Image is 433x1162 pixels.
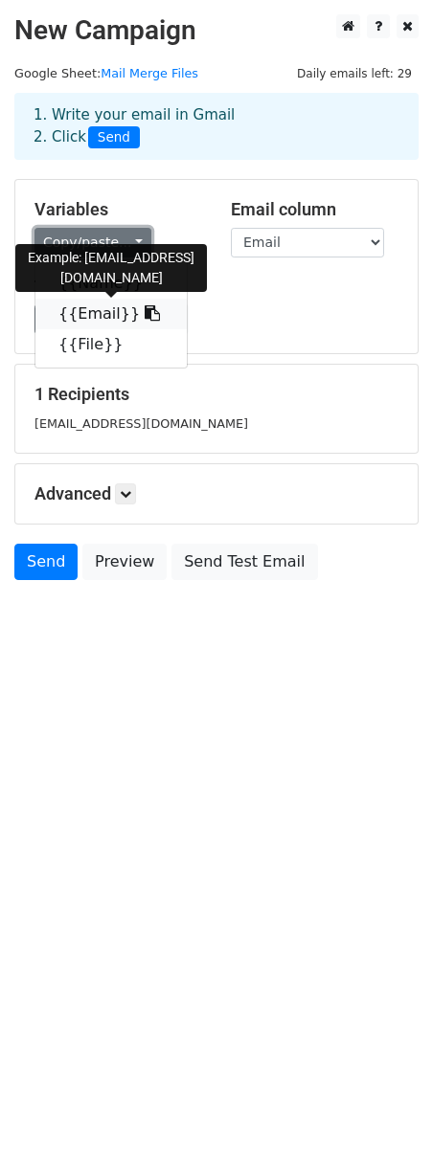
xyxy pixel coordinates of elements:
a: Copy/paste... [34,228,151,257]
h5: Email column [231,199,399,220]
span: Send [88,126,140,149]
a: {{Email}} [35,299,187,329]
h5: Variables [34,199,202,220]
span: Daily emails left: 29 [290,63,419,84]
small: Google Sheet: [14,66,198,80]
a: {{File}} [35,329,187,360]
a: Daily emails left: 29 [290,66,419,80]
iframe: Chat Widget [337,1070,433,1162]
a: Mail Merge Files [101,66,198,80]
a: Send Test Email [171,544,317,580]
h5: 1 Recipients [34,384,399,405]
div: 1. Write your email in Gmail 2. Click [19,104,414,148]
h5: Advanced [34,483,399,504]
small: [EMAIL_ADDRESS][DOMAIN_NAME] [34,416,248,431]
h2: New Campaign [14,14,419,47]
a: Send [14,544,78,580]
a: Preview [82,544,167,580]
div: Example: [EMAIL_ADDRESS][DOMAIN_NAME] [15,244,207,292]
